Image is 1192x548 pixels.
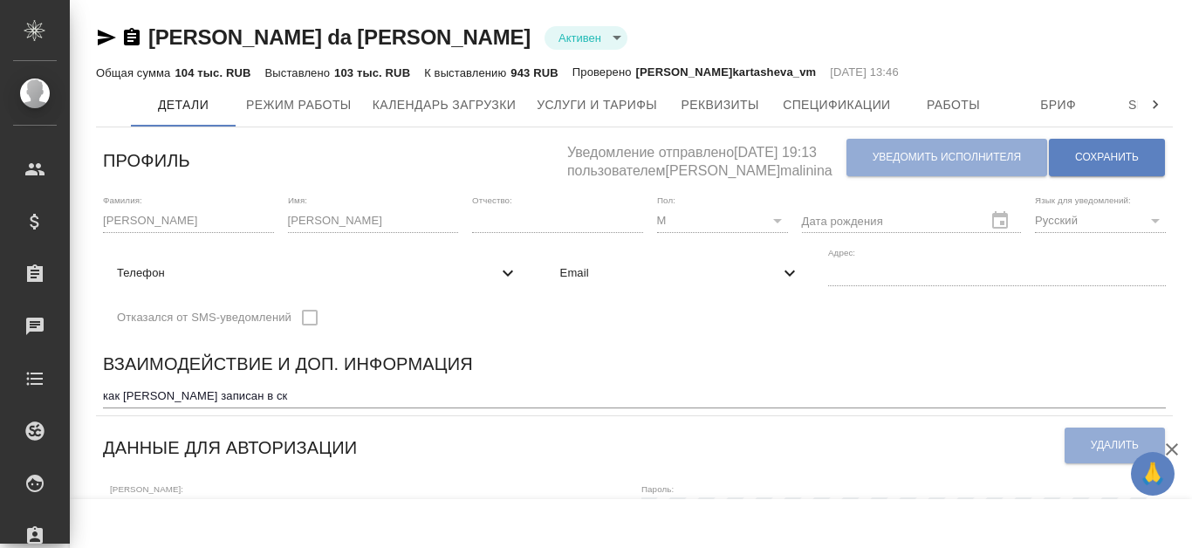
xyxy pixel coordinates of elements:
p: К выставлению [424,66,510,79]
span: Реквизиты [678,94,762,116]
label: Имя: [288,195,307,204]
p: 103 тыс. RUB [334,66,410,79]
h5: Уведомление отправлено [DATE] 19:13 пользователем [PERSON_NAME]malinina [567,134,846,181]
span: Услуги и тарифы [537,94,657,116]
div: М [657,209,788,233]
button: Сохранить [1049,139,1165,176]
p: Проверено [572,64,636,81]
div: Активен [545,26,627,50]
span: Спецификации [783,94,890,116]
div: Email [546,254,815,292]
p: 104 тыс. RUB [175,66,250,79]
span: Бриф [1017,94,1100,116]
span: Работы [912,94,996,116]
span: Сохранить [1075,150,1139,165]
label: Отчество: [472,195,512,204]
h6: Данные для авторизации [103,434,357,462]
span: Email [560,264,780,282]
button: Скопировать ссылку [121,27,142,48]
p: [DATE] 13:46 [830,64,899,81]
label: Фамилия: [103,195,142,204]
span: 🙏 [1138,456,1168,492]
span: Календарь загрузки [373,94,517,116]
textarea: как [PERSON_NAME] записан в ск [103,389,1166,402]
h6: Профиль [103,147,190,175]
label: [PERSON_NAME]: [110,485,183,494]
label: Язык для уведомлений: [1035,195,1131,204]
p: 943 RUB [510,66,558,79]
label: Адрес: [828,249,855,257]
span: Режим работы [246,94,352,116]
p: Выставлено [265,66,335,79]
span: Телефон [117,264,497,282]
label: Пол: [657,195,675,204]
h6: Взаимодействие и доп. информация [103,350,473,378]
div: Русский [1035,209,1166,233]
span: Детали [141,94,225,116]
button: Скопировать ссылку для ЯМессенджера [96,27,117,48]
button: Активен [553,31,606,45]
a: [PERSON_NAME] da [PERSON_NAME] [148,25,531,49]
p: [PERSON_NAME]kartasheva_vm [636,64,817,81]
label: Пароль: [641,485,674,494]
span: Отказался от SMS-уведомлений [117,309,291,326]
div: Телефон [103,254,532,292]
p: Общая сумма [96,66,175,79]
button: 🙏 [1131,452,1175,496]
